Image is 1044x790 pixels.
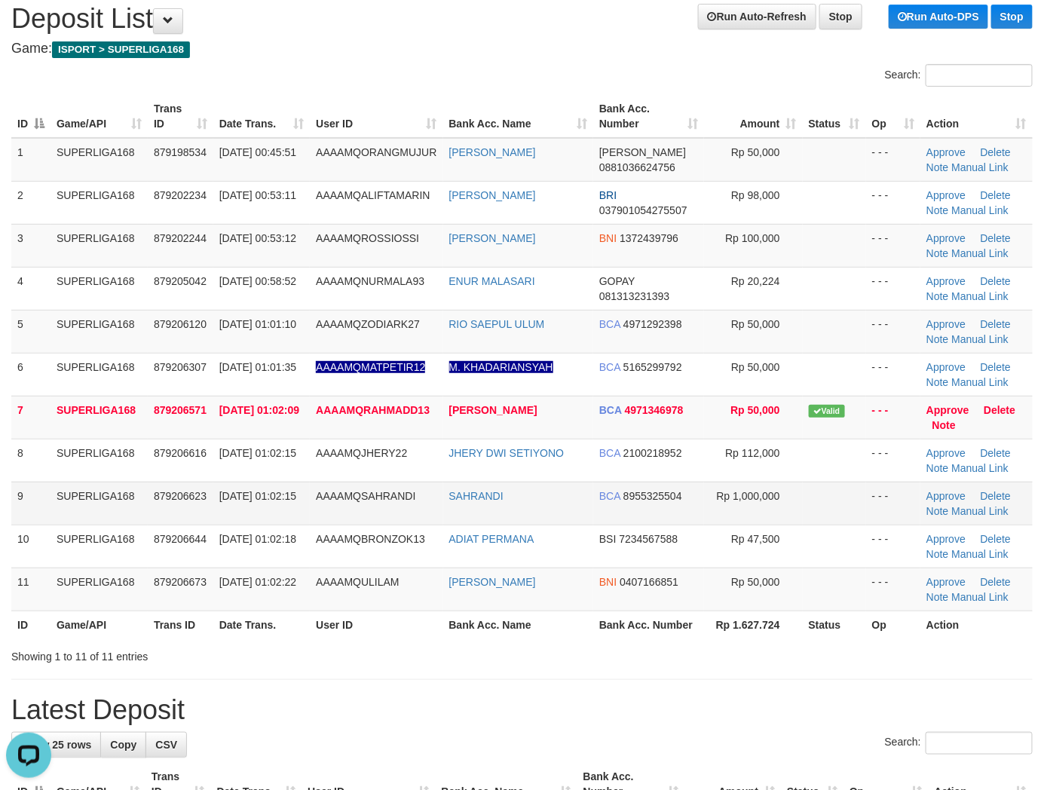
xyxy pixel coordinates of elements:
span: AAAAMQSAHRANDI [316,490,415,502]
a: Manual Link [952,161,1009,173]
span: Nama rekening ada tanda titik/strip, harap diedit [316,361,425,373]
td: SUPERLIGA168 [51,181,148,224]
th: Trans ID [148,611,213,638]
span: [DATE] 00:58:52 [219,275,296,287]
td: SUPERLIGA168 [51,224,148,267]
td: 7 [11,396,51,439]
a: Note [926,505,949,517]
td: - - - [866,138,920,182]
span: Copy 0407166851 to clipboard [620,576,678,588]
span: Copy 081313231393 to clipboard [599,290,669,302]
span: ISPORT > SUPERLIGA168 [52,41,190,58]
th: User ID: activate to sort column ascending [310,95,442,138]
a: [PERSON_NAME] [449,576,536,588]
a: Delete [981,533,1011,545]
span: Rp 50,000 [730,404,779,416]
a: ENUR MALASARI [449,275,535,287]
label: Search: [885,64,1033,87]
span: AAAAMQORANGMUJUR [316,146,436,158]
a: Manual Link [952,591,1009,603]
span: 879206673 [154,576,207,588]
th: Bank Acc. Name [443,611,594,638]
td: 4 [11,267,51,310]
span: Copy 5165299792 to clipboard [623,361,682,373]
td: SUPERLIGA168 [51,439,148,482]
span: Copy 0881036624756 to clipboard [599,161,675,173]
td: - - - [866,224,920,267]
a: CSV [145,732,187,758]
h1: Deposit List [11,4,1033,34]
span: BCA [599,447,620,459]
td: - - - [866,396,920,439]
span: BSI [599,533,617,545]
span: Valid transaction [809,405,845,418]
button: Open LiveChat chat widget [6,6,51,51]
td: SUPERLIGA168 [51,482,148,525]
th: Trans ID: activate to sort column ascending [148,95,213,138]
td: SUPERLIGA168 [51,396,148,439]
a: Manual Link [952,505,1009,517]
span: Copy 4971346978 to clipboard [625,404,684,416]
td: - - - [866,181,920,224]
a: [PERSON_NAME] [449,146,536,158]
span: BNI [599,232,617,244]
a: Note [926,376,949,388]
td: 5 [11,310,51,353]
span: Copy 4971292398 to clipboard [623,318,682,330]
span: 879198534 [154,146,207,158]
th: Rp 1.627.724 [704,611,802,638]
a: Approve [926,189,966,201]
span: [DATE] 01:01:10 [219,318,296,330]
th: Action: activate to sort column ascending [920,95,1033,138]
a: Note [926,591,949,603]
span: AAAAMQJHERY22 [316,447,407,459]
span: [DATE] 01:02:09 [219,404,299,416]
a: Note [926,548,949,560]
a: Manual Link [952,462,1009,474]
a: [PERSON_NAME] [449,404,537,416]
input: Search: [926,732,1033,755]
a: Manual Link [952,290,1009,302]
th: ID: activate to sort column descending [11,95,51,138]
td: 1 [11,138,51,182]
span: BRI [599,189,617,201]
td: - - - [866,482,920,525]
span: [DATE] 01:02:15 [219,490,296,502]
td: 9 [11,482,51,525]
td: - - - [866,525,920,568]
td: SUPERLIGA168 [51,310,148,353]
a: Note [926,204,949,216]
th: Game/API: activate to sort column ascending [51,95,148,138]
th: Bank Acc. Number [593,611,704,638]
span: Rp 1,000,000 [717,490,780,502]
a: Stop [819,4,862,29]
a: [PERSON_NAME] [449,189,536,201]
span: Copy 7234567588 to clipboard [620,533,678,545]
td: 3 [11,224,51,267]
span: GOPAY [599,275,635,287]
th: Bank Acc. Number: activate to sort column ascending [593,95,704,138]
a: Delete [981,275,1011,287]
th: Bank Acc. Name: activate to sort column ascending [443,95,594,138]
a: JHERY DWI SETIYONO [449,447,565,459]
a: Approve [926,447,966,459]
th: Date Trans.: activate to sort column ascending [213,95,310,138]
td: - - - [866,568,920,611]
a: Note [926,462,949,474]
span: AAAAMQNURMALA93 [316,275,424,287]
a: Delete [981,146,1011,158]
td: 8 [11,439,51,482]
a: Approve [926,275,966,287]
td: - - - [866,353,920,396]
span: 879202234 [154,189,207,201]
span: 879206120 [154,318,207,330]
span: [DATE] 00:45:51 [219,146,296,158]
span: Rp 20,224 [731,275,780,287]
span: Rp 50,000 [731,361,780,373]
span: 879202244 [154,232,207,244]
a: Note [926,247,949,259]
td: 2 [11,181,51,224]
span: BCA [599,318,620,330]
a: Delete [981,447,1011,459]
td: 6 [11,353,51,396]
